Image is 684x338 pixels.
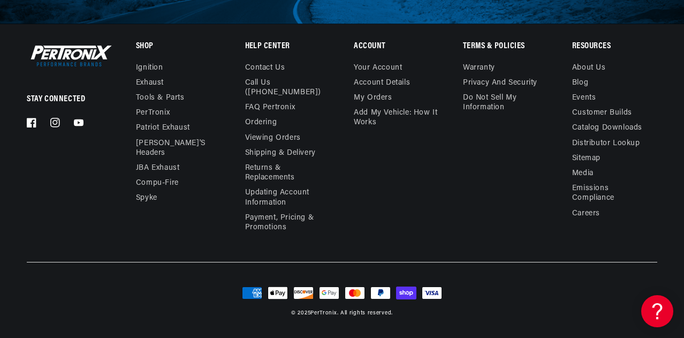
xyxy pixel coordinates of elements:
[245,63,285,76] a: Contact us
[136,76,164,91] a: Exhaust
[572,136,640,151] a: Distributor Lookup
[463,63,495,76] a: Warranty
[463,91,548,115] a: Do not sell my information
[136,91,185,106] a: Tools & Parts
[136,106,170,121] a: PerTronix
[245,211,330,235] a: Payment, Pricing & Promotions
[27,43,112,69] img: Pertronix
[354,106,439,130] a: Add My Vehicle: How It Works
[245,161,322,185] a: Returns & Replacements
[245,185,322,210] a: Updating Account Information
[572,206,600,221] a: Careers
[572,76,588,91] a: Blog
[27,94,101,105] p: Stay Connected
[136,121,190,136] a: Patriot Exhaust
[572,151,601,166] a: Sitemap
[354,91,392,106] a: My orders
[572,166,594,181] a: Media
[572,181,649,206] a: Emissions compliance
[310,310,337,316] a: PerTronix
[136,161,180,176] a: JBA Exhaust
[572,63,606,76] a: About Us
[340,310,393,316] small: All rights reserved.
[136,191,157,206] a: Spyke
[354,76,410,91] a: Account details
[136,63,163,76] a: Ignition
[291,310,338,316] small: © 2025 .
[245,146,316,161] a: Shipping & Delivery
[572,121,642,136] a: Catalog Downloads
[245,115,277,130] a: Ordering
[463,76,537,91] a: Privacy and Security
[245,131,301,146] a: Viewing Orders
[136,136,213,161] a: [PERSON_NAME]'s Headers
[245,100,295,115] a: FAQ Pertronix
[136,176,179,191] a: Compu-Fire
[245,76,322,100] a: Call Us ([PHONE_NUMBER])
[354,63,402,76] a: Your account
[572,91,596,106] a: Events
[572,106,632,121] a: Customer Builds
